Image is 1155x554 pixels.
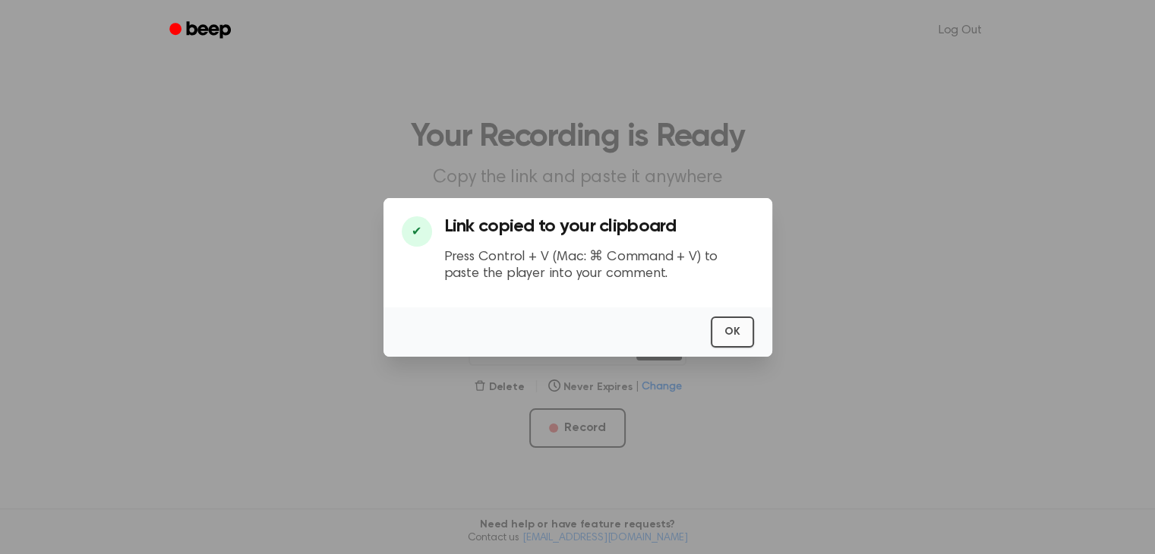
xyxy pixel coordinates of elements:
[402,216,432,247] div: ✔
[923,12,997,49] a: Log Out
[159,16,245,46] a: Beep
[444,216,754,237] h3: Link copied to your clipboard
[711,316,754,348] button: OK
[444,249,754,283] p: Press Control + V (Mac: ⌘ Command + V) to paste the player into your comment.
